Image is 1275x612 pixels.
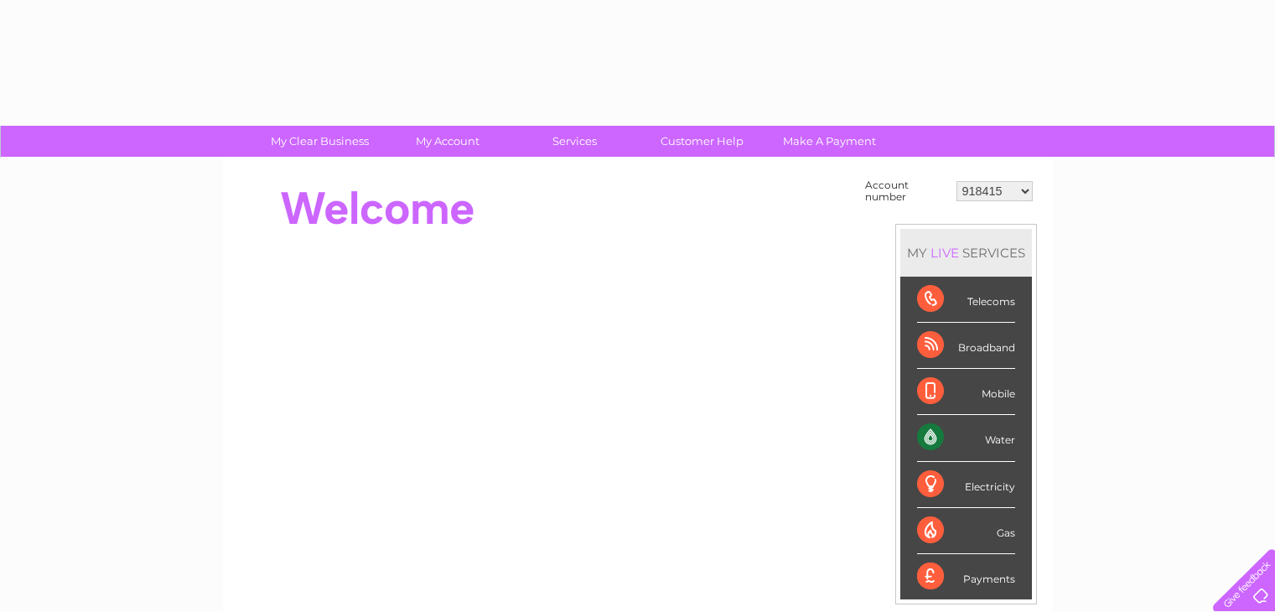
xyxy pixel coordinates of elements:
div: Mobile [917,369,1015,415]
div: Water [917,415,1015,461]
a: Customer Help [633,126,771,157]
a: Make A Payment [760,126,899,157]
div: Telecoms [917,277,1015,323]
a: Services [505,126,644,157]
div: Payments [917,554,1015,599]
div: LIVE [927,245,962,261]
a: My Account [378,126,516,157]
td: Account number [861,175,952,207]
div: Electricity [917,462,1015,508]
div: Broadband [917,323,1015,369]
a: My Clear Business [251,126,389,157]
div: MY SERVICES [900,229,1032,277]
div: Gas [917,508,1015,554]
